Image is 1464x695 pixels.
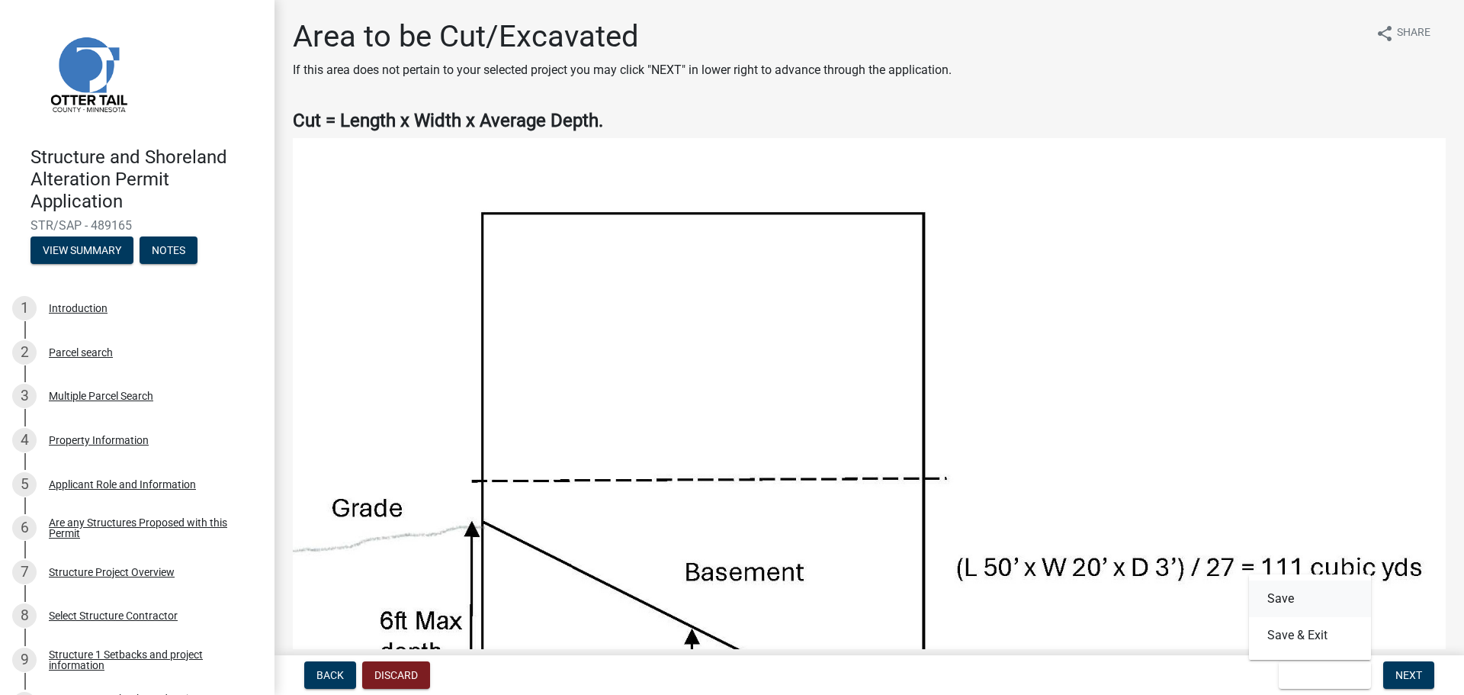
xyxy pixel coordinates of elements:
[140,246,197,258] wm-modal-confirm: Notes
[30,246,133,258] wm-modal-confirm: Summary
[49,347,113,358] div: Parcel search
[12,603,37,628] div: 8
[1376,24,1394,43] i: share
[1363,18,1443,48] button: shareShare
[293,61,952,79] p: If this area does not pertain to your selected project you may click "NEXT" in lower right to adv...
[1291,669,1350,681] span: Save & Exit
[1279,661,1371,689] button: Save & Exit
[12,516,37,540] div: 6
[12,472,37,497] div: 5
[49,391,153,401] div: Multiple Parcel Search
[12,648,37,672] div: 9
[30,16,145,130] img: Otter Tail County, Minnesota
[49,649,250,671] div: Structure 1 Setbacks and project information
[30,236,133,264] button: View Summary
[1249,617,1371,654] button: Save & Exit
[140,236,197,264] button: Notes
[12,560,37,584] div: 7
[1249,574,1371,660] div: Save & Exit
[12,384,37,408] div: 3
[1249,581,1371,617] button: Save
[49,435,149,446] div: Property Information
[30,218,244,233] span: STR/SAP - 489165
[49,610,178,621] div: Select Structure Contractor
[49,567,175,578] div: Structure Project Overview
[12,296,37,320] div: 1
[49,479,196,490] div: Applicant Role and Information
[304,661,356,689] button: Back
[49,517,250,539] div: Are any Structures Proposed with this Permit
[316,669,344,681] span: Back
[1397,24,1430,43] span: Share
[49,303,108,314] div: Introduction
[12,340,37,365] div: 2
[1383,661,1434,689] button: Next
[293,110,603,131] strong: Cut = Length x Width x Average Depth.
[30,146,262,212] h4: Structure and Shoreland Alteration Permit Application
[293,18,952,55] h1: Area to be Cut/Excavated
[362,661,430,689] button: Discard
[1395,669,1422,681] span: Next
[12,428,37,452] div: 4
